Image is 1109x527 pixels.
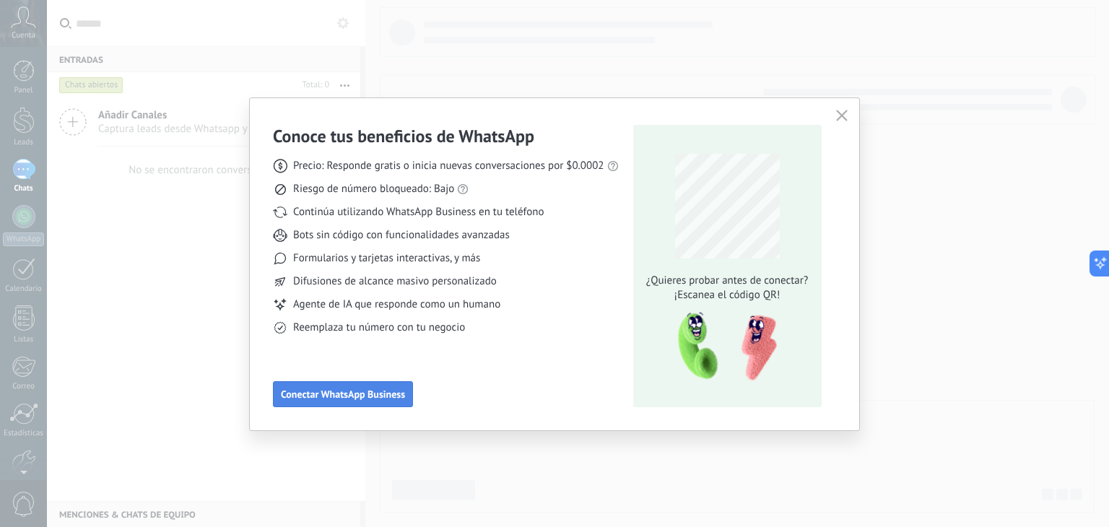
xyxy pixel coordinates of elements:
span: Precio: Responde gratis o inicia nuevas conversaciones por $0.0002 [293,159,604,173]
span: Agente de IA que responde como un humano [293,297,500,312]
span: ¿Quieres probar antes de conectar? [642,274,812,288]
img: qr-pic-1x.png [666,308,780,386]
span: Reemplaza tu número con tu negocio [293,321,465,335]
span: Riesgo de número bloqueado: Bajo [293,182,454,196]
h3: Conoce tus beneficios de WhatsApp [273,125,534,147]
button: Conectar WhatsApp Business [273,381,413,407]
span: Formularios y tarjetas interactivas, y más [293,251,480,266]
span: Bots sin código con funcionalidades avanzadas [293,228,510,243]
span: Conectar WhatsApp Business [281,389,405,399]
span: Difusiones de alcance masivo personalizado [293,274,497,289]
span: Continúa utilizando WhatsApp Business en tu teléfono [293,205,544,219]
span: ¡Escanea el código QR! [642,288,812,302]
